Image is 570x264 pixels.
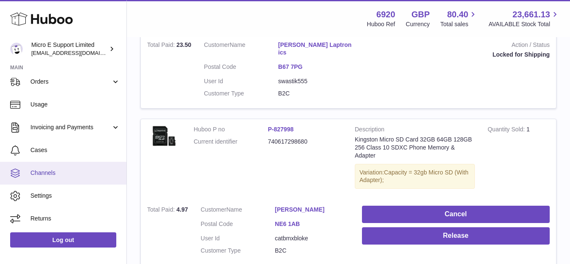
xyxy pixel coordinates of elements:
strong: Total Paid [147,41,176,50]
span: 23,661.13 [512,9,550,20]
span: Returns [30,215,120,223]
dt: Customer Type [201,247,275,255]
span: Customer [204,41,230,48]
span: Total sales [440,20,478,28]
a: 23,661.13 AVAILABLE Stock Total [488,9,560,28]
a: 80.40 Total sales [440,9,478,28]
span: Invoicing and Payments [30,123,111,131]
span: Channels [30,169,120,177]
dd: swastik555 [278,77,353,85]
dt: Current identifier [194,138,268,146]
span: Capacity = 32gb Micro SD (With Adapter); [359,169,469,184]
strong: Description [355,125,475,136]
span: 80.40 [447,9,468,20]
a: [PERSON_NAME] [275,206,349,214]
span: 23.50 [176,41,191,48]
a: [PERSON_NAME] Laptronics [278,41,353,57]
dd: B2C [275,247,349,255]
button: Cancel [362,206,550,223]
span: [EMAIL_ADDRESS][DOMAIN_NAME] [31,49,124,56]
strong: 6920 [376,9,395,20]
dt: User Id [204,77,278,85]
dd: B2C [278,90,353,98]
span: Cases [30,146,120,154]
a: Log out [10,232,116,248]
a: NE6 1AB [275,220,349,228]
dt: Name [201,206,275,216]
strong: Action / Status [365,41,550,51]
div: Currency [406,20,430,28]
div: Micro E Support Limited [31,41,107,57]
a: B67 7PG [278,63,353,71]
span: Usage [30,101,120,109]
dt: Postal Code [204,63,278,73]
div: Huboo Ref [367,20,395,28]
td: 1 [481,119,556,199]
span: 4.97 [176,206,188,213]
dt: Name [204,41,278,59]
span: AVAILABLE Stock Total [488,20,560,28]
button: Release [362,227,550,245]
strong: Total Paid [147,206,176,215]
dt: User Id [201,234,275,242]
span: Settings [30,192,120,200]
dt: Postal Code [201,220,275,230]
div: Locked for Shipping [365,51,550,59]
span: Orders [30,78,111,86]
a: P-827998 [268,126,294,133]
span: Customer [201,206,227,213]
dd: catbmxbloke [275,234,349,242]
dd: 740617298680 [268,138,343,146]
img: contact@micropcsupport.com [10,43,23,55]
dt: Huboo P no [194,125,268,133]
div: Variation: [355,164,475,189]
strong: GBP [411,9,430,20]
div: Kingston Micro SD Card 32GB 64GB 128GB 256 Class 10 SDXC Phone Memory & Adapter [355,136,475,160]
img: $_57.JPG [147,125,181,147]
strong: Quantity Sold [488,126,526,135]
dt: Customer Type [204,90,278,98]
